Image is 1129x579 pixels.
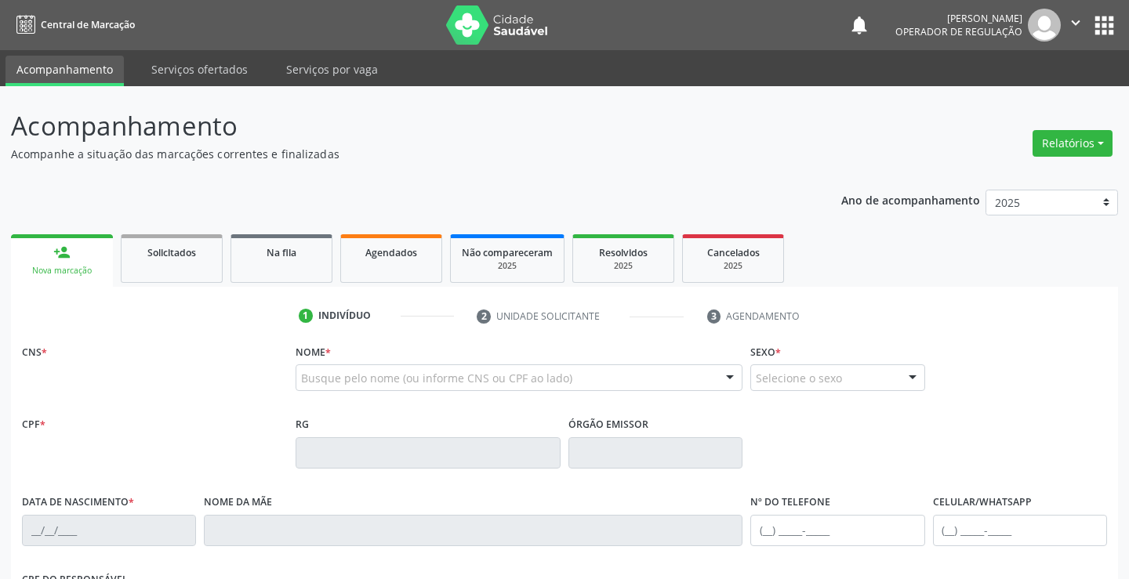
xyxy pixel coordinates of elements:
label: Celular/WhatsApp [933,490,1032,515]
input: __/__/____ [22,515,196,546]
label: Data de nascimento [22,490,134,515]
div: 2025 [584,260,663,272]
button:  [1061,9,1091,42]
span: Cancelados [707,246,760,259]
span: Busque pelo nome (ou informe CNS ou CPF ao lado) [301,370,572,386]
label: RG [296,413,309,437]
div: 1 [299,309,313,323]
span: Resolvidos [599,246,648,259]
label: Sexo [750,340,781,364]
label: Órgão emissor [568,413,648,437]
input: (__) _____-_____ [933,515,1107,546]
span: Agendados [365,246,417,259]
a: Acompanhamento [5,56,124,86]
button: Relatórios [1033,130,1113,157]
span: Na fila [267,246,296,259]
a: Serviços por vaga [275,56,389,83]
div: Nova marcação [22,265,102,277]
span: Central de Marcação [41,18,135,31]
i:  [1067,14,1084,31]
span: Selecione o sexo [756,370,842,386]
button: notifications [848,14,870,36]
span: Solicitados [147,246,196,259]
span: Não compareceram [462,246,553,259]
label: Nº do Telefone [750,490,830,515]
label: CNS [22,340,47,364]
button: apps [1091,12,1118,39]
label: Nome da mãe [204,490,272,515]
div: [PERSON_NAME] [895,12,1022,25]
a: Serviços ofertados [140,56,259,83]
span: Operador de regulação [895,25,1022,38]
p: Ano de acompanhamento [841,190,980,209]
div: person_add [53,244,71,261]
div: 2025 [462,260,553,272]
img: img [1028,9,1061,42]
p: Acompanhe a situação das marcações correntes e finalizadas [11,146,786,162]
p: Acompanhamento [11,107,786,146]
div: Indivíduo [318,309,371,323]
a: Central de Marcação [11,12,135,38]
label: CPF [22,413,45,437]
input: (__) _____-_____ [750,515,924,546]
div: 2025 [694,260,772,272]
label: Nome [296,340,331,364]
